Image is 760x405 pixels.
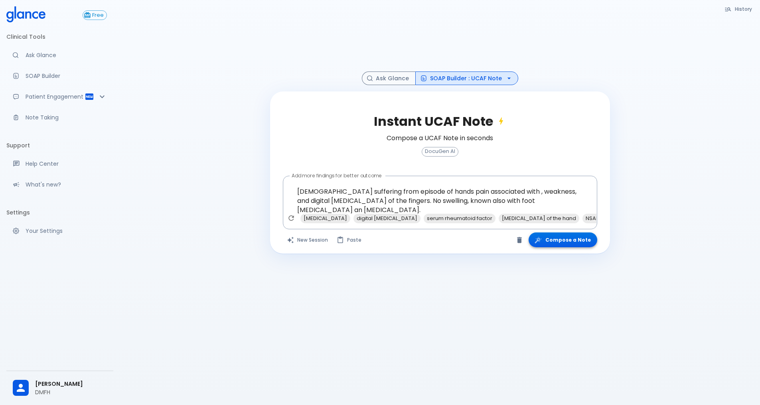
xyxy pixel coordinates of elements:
button: Ask Glance [362,71,416,85]
textarea: [DEMOGRAPHIC_DATA] suffering from episode of hands pain associated with , weakness, and digital [... [288,179,592,213]
span: Free [89,12,107,18]
button: Paste from clipboard [333,232,366,247]
div: Recent updates and feature releases [6,176,113,193]
p: DMFH [35,388,107,396]
span: [MEDICAL_DATA] of the hand [499,214,579,223]
button: SOAP Builder : UCAF Note [415,71,518,85]
p: Patient Engagement [26,93,85,101]
a: Docugen: Compose a clinical documentation in seconds [6,67,113,85]
button: Clear [513,234,525,246]
a: Get help from our support team [6,155,113,173]
p: What's new? [26,181,107,189]
a: Click to view or change your subscription [83,10,113,20]
span: [MEDICAL_DATA] [300,214,350,223]
h2: Instant UCAF Note [374,114,506,129]
button: Clears all inputs and results. [283,232,333,247]
button: Free [83,10,107,20]
li: Clinical Tools [6,27,113,46]
p: Help Center [26,160,107,168]
div: Patient Reports & Referrals [6,88,113,105]
div: [PERSON_NAME]DMFH [6,374,113,402]
h6: Compose a UCAF Note in seconds [387,133,493,144]
a: Moramiz: Find ICD10AM codes instantly [6,46,113,64]
p: SOAP Builder [26,72,107,80]
li: Settings [6,203,113,222]
button: History [721,3,757,15]
span: NSAIDs prescription [582,214,640,223]
a: Advanced note-taking [6,109,113,126]
label: Add more findings for better outcome [292,172,382,179]
li: Support [6,136,113,155]
span: [PERSON_NAME] [35,380,107,388]
button: Refresh suggestions [285,212,297,224]
span: serum rheumatoid factor [424,214,495,223]
p: Note Taking [26,113,107,121]
span: digital [MEDICAL_DATA] [353,214,420,223]
p: Your Settings [26,227,107,235]
p: Ask Glance [26,51,107,59]
button: Compose a Note [529,232,597,247]
span: DocuGen AI [422,149,458,155]
a: Manage your settings [6,222,113,240]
